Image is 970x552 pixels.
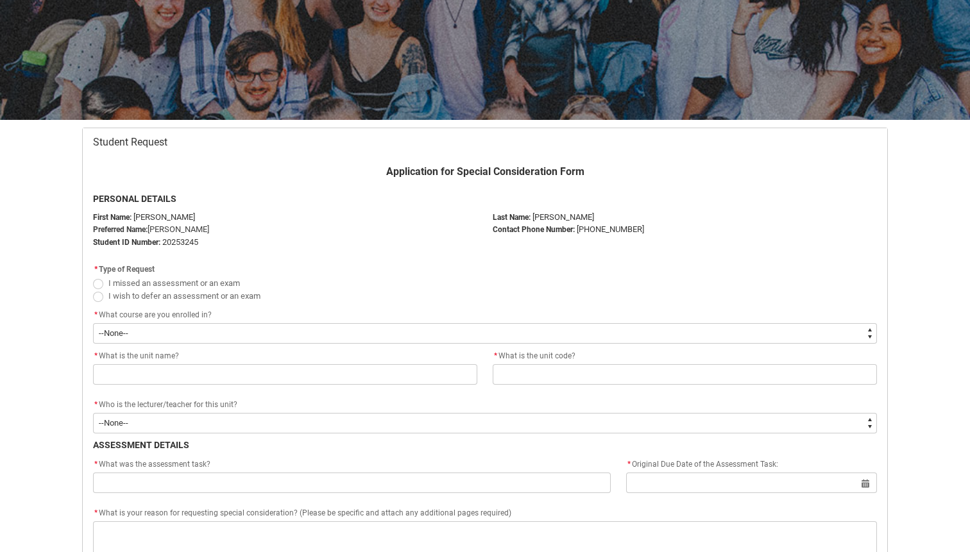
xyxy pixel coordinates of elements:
span: What course are you enrolled in? [99,310,212,319]
b: PERSONAL DETAILS [93,194,176,204]
span: Original Due Date of the Assessment Task: [626,460,778,469]
span: What is the unit code? [493,351,575,360]
span: [PHONE_NUMBER] [577,224,644,234]
p: [PERSON_NAME] [493,211,877,224]
abbr: required [94,400,98,409]
span: [PERSON_NAME] [148,224,209,234]
b: Last Name: [493,213,531,222]
p: [PERSON_NAME] [93,211,477,224]
span: What is the unit name? [93,351,179,360]
b: ASSESSMENT DETAILS [93,440,189,450]
span: I missed an assessment or an exam [108,278,240,288]
span: Who is the lecturer/teacher for this unit? [99,400,237,409]
abbr: required [94,351,98,360]
span: I wish to defer an assessment or an exam [108,291,260,301]
abbr: required [627,460,631,469]
span: What is your reason for requesting special consideration? (Please be specific and attach any addi... [93,508,511,517]
abbr: required [94,310,98,319]
p: 20253245 [93,236,477,249]
span: Type of Request [99,265,155,274]
abbr: required [494,351,497,360]
strong: Student ID Number: [93,238,160,247]
strong: First Name: [93,213,132,222]
strong: Preferred Name: [93,225,148,234]
abbr: required [94,508,98,517]
span: What was the assessment task? [93,460,210,469]
abbr: required [94,460,98,469]
span: Student Request [93,136,167,149]
b: Application for Special Consideration Form [386,165,584,178]
abbr: required [94,265,98,274]
b: Contact Phone Number: [493,225,575,234]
